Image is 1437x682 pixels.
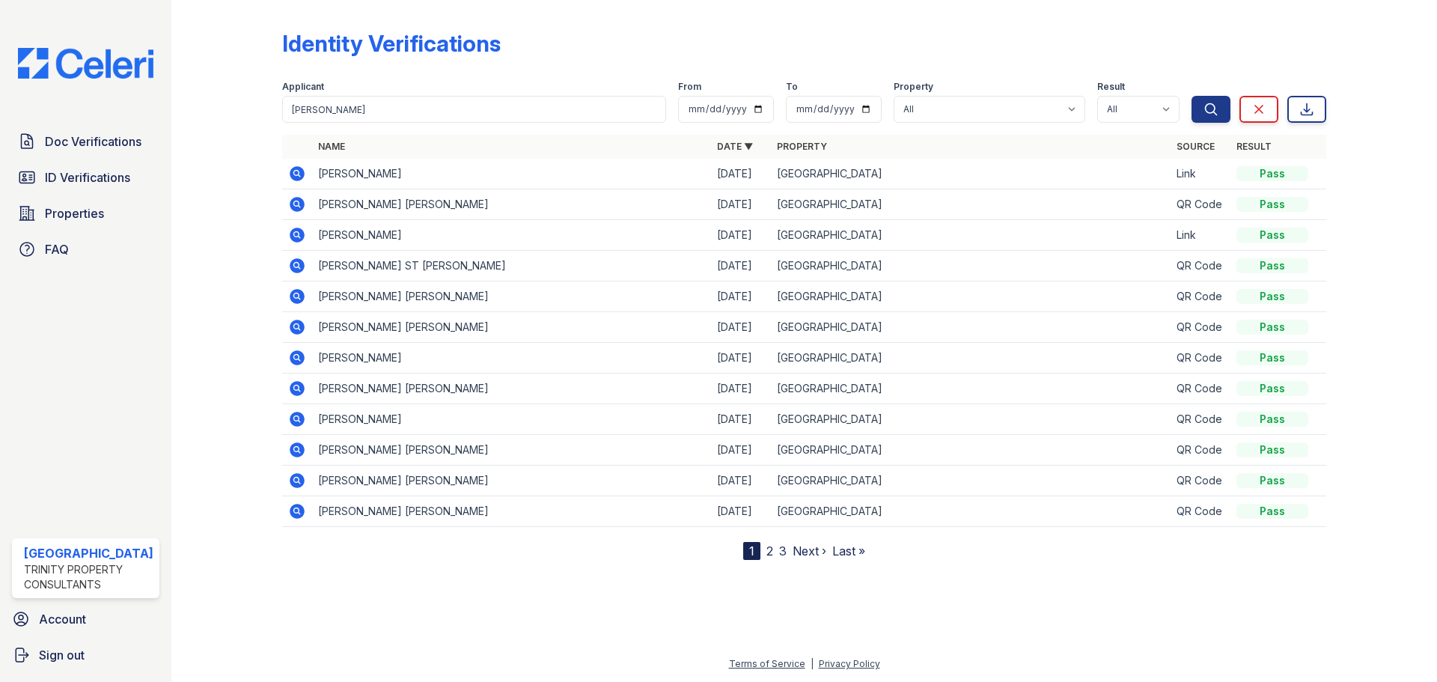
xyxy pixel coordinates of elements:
img: CE_Logo_Blue-a8612792a0a2168367f1c8372b55b34899dd931a85d93a1a3d3e32e68fde9ad4.png [6,48,165,79]
td: [PERSON_NAME] [PERSON_NAME] [312,312,711,343]
td: Link [1171,220,1230,251]
td: [PERSON_NAME] [PERSON_NAME] [312,374,711,404]
td: [DATE] [711,189,771,220]
label: To [786,81,798,93]
td: [GEOGRAPHIC_DATA] [771,343,1170,374]
td: [DATE] [711,343,771,374]
label: Property [894,81,933,93]
td: [GEOGRAPHIC_DATA] [771,312,1170,343]
div: 1 [743,542,760,560]
a: ID Verifications [12,162,159,192]
td: QR Code [1171,466,1230,496]
td: [DATE] [711,281,771,312]
td: QR Code [1171,374,1230,404]
a: Properties [12,198,159,228]
div: Pass [1236,197,1308,212]
div: Identity Verifications [282,30,501,57]
td: [PERSON_NAME] [312,404,711,435]
td: QR Code [1171,435,1230,466]
div: Pass [1236,289,1308,304]
a: Last » [832,544,865,558]
td: [GEOGRAPHIC_DATA] [771,404,1170,435]
td: [DATE] [711,251,771,281]
td: [DATE] [711,435,771,466]
td: QR Code [1171,312,1230,343]
td: QR Code [1171,343,1230,374]
td: [GEOGRAPHIC_DATA] [771,220,1170,251]
a: Sign out [6,640,165,670]
div: Pass [1236,442,1308,457]
div: Pass [1236,350,1308,365]
a: 3 [779,544,787,558]
td: [GEOGRAPHIC_DATA] [771,251,1170,281]
span: Account [39,610,86,628]
td: [PERSON_NAME] [PERSON_NAME] [312,189,711,220]
span: Doc Verifications [45,133,141,150]
td: [PERSON_NAME] [PERSON_NAME] [312,281,711,312]
label: Applicant [282,81,324,93]
td: QR Code [1171,404,1230,435]
td: [GEOGRAPHIC_DATA] [771,159,1170,189]
span: Sign out [39,646,85,664]
td: [PERSON_NAME] [312,220,711,251]
div: Pass [1236,320,1308,335]
td: QR Code [1171,251,1230,281]
td: [PERSON_NAME] [PERSON_NAME] [312,466,711,496]
div: Pass [1236,166,1308,181]
a: Privacy Policy [819,658,880,669]
td: [GEOGRAPHIC_DATA] [771,466,1170,496]
div: Pass [1236,412,1308,427]
td: QR Code [1171,496,1230,527]
a: Source [1177,141,1215,152]
td: [PERSON_NAME] [312,343,711,374]
div: Pass [1236,258,1308,273]
div: Trinity Property Consultants [24,562,153,592]
td: [DATE] [711,374,771,404]
div: Pass [1236,473,1308,488]
td: QR Code [1171,281,1230,312]
a: Property [777,141,827,152]
td: [PERSON_NAME] ST [PERSON_NAME] [312,251,711,281]
a: Terms of Service [729,658,805,669]
div: | [811,658,814,669]
div: Pass [1236,228,1308,243]
a: Date ▼ [717,141,753,152]
label: From [678,81,701,93]
td: [GEOGRAPHIC_DATA] [771,435,1170,466]
div: [GEOGRAPHIC_DATA] [24,544,153,562]
td: Link [1171,159,1230,189]
td: [DATE] [711,159,771,189]
td: [DATE] [711,466,771,496]
span: ID Verifications [45,168,130,186]
td: QR Code [1171,189,1230,220]
a: Doc Verifications [12,127,159,156]
a: Account [6,604,165,634]
a: FAQ [12,234,159,264]
td: [GEOGRAPHIC_DATA] [771,281,1170,312]
td: [DATE] [711,220,771,251]
td: [DATE] [711,404,771,435]
a: Name [318,141,345,152]
td: [DATE] [711,312,771,343]
a: Result [1236,141,1272,152]
td: [GEOGRAPHIC_DATA] [771,189,1170,220]
td: [GEOGRAPHIC_DATA] [771,496,1170,527]
td: [GEOGRAPHIC_DATA] [771,374,1170,404]
input: Search by name or phone number [282,96,666,123]
td: [DATE] [711,496,771,527]
td: [PERSON_NAME] [312,159,711,189]
div: Pass [1236,381,1308,396]
td: [PERSON_NAME] [PERSON_NAME] [312,435,711,466]
div: Pass [1236,504,1308,519]
a: Next › [793,544,826,558]
label: Result [1097,81,1125,93]
td: [PERSON_NAME] [PERSON_NAME] [312,496,711,527]
a: 2 [766,544,773,558]
span: Properties [45,204,104,222]
span: FAQ [45,240,69,258]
